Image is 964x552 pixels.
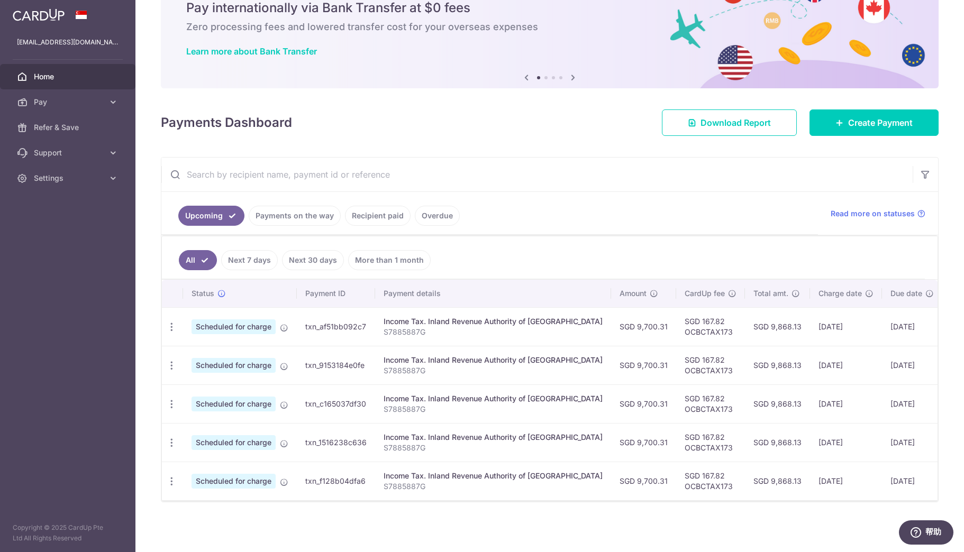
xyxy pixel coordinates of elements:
td: SGD 9,868.13 [745,462,810,500]
a: Recipient paid [345,206,411,226]
iframe: 打开一个小组件，您可以在其中找到更多信息 [898,520,953,547]
td: [DATE] [810,462,882,500]
span: Scheduled for charge [192,397,276,411]
input: Search by recipient name, payment id or reference [161,158,913,191]
td: SGD 9,700.31 [611,384,676,423]
td: txn_af51bb092c7 [297,307,375,346]
th: Payment details [375,280,611,307]
td: [DATE] [810,307,882,346]
td: SGD 167.82 OCBCTAX173 [676,384,745,423]
a: Read more on statuses [831,208,925,219]
th: Payment ID [297,280,375,307]
td: SGD 167.82 OCBCTAX173 [676,346,745,384]
p: S7885887G [384,327,603,337]
td: [DATE] [882,346,942,384]
td: SGD 9,700.31 [611,346,676,384]
a: Learn more about Bank Transfer [186,46,317,57]
td: SGD 9,700.31 [611,307,676,346]
td: SGD 9,868.13 [745,346,810,384]
a: Next 30 days [282,250,344,270]
h6: Zero processing fees and lowered transfer cost for your overseas expenses [186,21,913,33]
td: SGD 9,868.13 [745,307,810,346]
span: Home [34,71,104,82]
td: [DATE] [810,423,882,462]
span: Download Report [701,116,771,129]
a: Download Report [662,109,797,136]
td: txn_9153184e0fe [297,346,375,384]
p: S7885887G [384,481,603,492]
td: txn_1516238c636 [297,423,375,462]
td: [DATE] [810,384,882,423]
span: Scheduled for charge [192,474,276,489]
span: Create Payment [848,116,913,129]
td: txn_f128b04dfa6 [297,462,375,500]
span: Pay [34,97,104,107]
img: CardUp [13,8,65,21]
a: Upcoming [178,206,244,226]
span: CardUp fee [685,288,725,299]
a: All [179,250,217,270]
h4: Payments Dashboard [161,113,292,132]
div: Income Tax. Inland Revenue Authority of [GEOGRAPHIC_DATA] [384,432,603,443]
span: Scheduled for charge [192,358,276,373]
p: [EMAIL_ADDRESS][DOMAIN_NAME] [17,37,119,48]
span: Amount [620,288,647,299]
a: Next 7 days [221,250,278,270]
span: Charge date [819,288,862,299]
td: [DATE] [882,307,942,346]
a: More than 1 month [348,250,431,270]
span: Support [34,148,104,158]
span: Total amt. [753,288,788,299]
td: [DATE] [882,462,942,500]
td: [DATE] [882,423,942,462]
p: S7885887G [384,365,603,376]
div: Income Tax. Inland Revenue Authority of [GEOGRAPHIC_DATA] [384,393,603,404]
div: Income Tax. Inland Revenue Authority of [GEOGRAPHIC_DATA] [384,355,603,365]
td: SGD 167.82 OCBCTAX173 [676,423,745,462]
a: Overdue [415,206,460,226]
td: SGD 9,700.31 [611,462,676,500]
p: S7885887G [384,404,603,415]
td: SGD 167.82 OCBCTAX173 [676,462,745,500]
a: Payments on the way [249,206,341,226]
span: Due date [890,288,922,299]
span: Read more on statuses [831,208,915,219]
span: Scheduled for charge [192,319,276,334]
div: Income Tax. Inland Revenue Authority of [GEOGRAPHIC_DATA] [384,316,603,327]
td: txn_c165037df30 [297,384,375,423]
td: [DATE] [810,346,882,384]
a: Create Payment [810,109,939,136]
div: Income Tax. Inland Revenue Authority of [GEOGRAPHIC_DATA] [384,471,603,481]
span: Status [192,288,214,299]
td: SGD 9,868.13 [745,384,810,423]
td: SGD 167.82 OCBCTAX173 [676,307,745,346]
span: Refer & Save [34,122,104,133]
td: SGD 9,868.13 [745,423,810,462]
td: [DATE] [882,384,942,423]
td: SGD 9,700.31 [611,423,676,462]
span: Scheduled for charge [192,435,276,450]
p: S7885887G [384,443,603,453]
span: Settings [34,173,104,183]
